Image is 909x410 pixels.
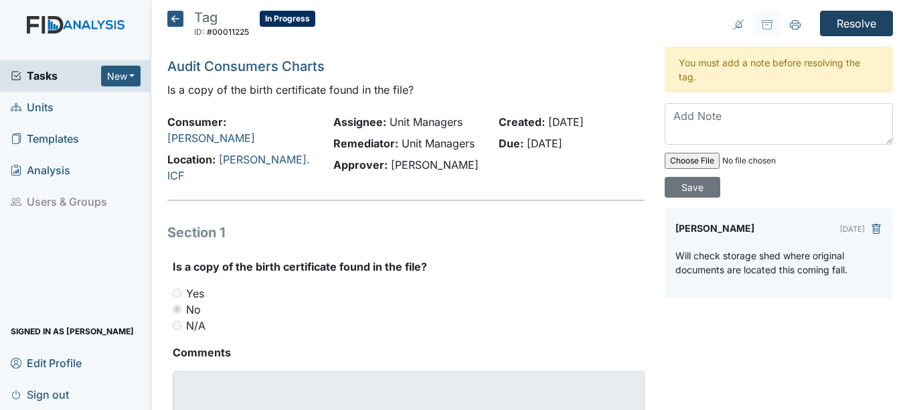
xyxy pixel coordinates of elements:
strong: Approver: [333,158,388,172]
label: No [186,301,201,318]
input: Resolve [820,11,893,36]
strong: Consumer: [167,115,226,129]
span: Unit Managers [390,115,463,129]
a: Audit Consumers Charts [167,58,325,74]
strong: Due: [499,137,523,150]
input: Yes [173,289,181,297]
input: No [173,305,181,314]
span: [DATE] [548,115,584,129]
label: Yes [186,285,204,301]
p: Is a copy of the birth certificate found in the file? [167,82,644,98]
label: [PERSON_NAME] [675,219,754,238]
strong: Remediator: [333,137,398,150]
span: Analysis [11,160,70,181]
input: Save [665,177,720,198]
span: [DATE] [527,137,562,150]
span: ID: [194,27,205,37]
p: Will check storage shed where original documents are located this coming fall. [675,249,882,277]
span: Units [11,97,54,118]
span: Tag [194,9,218,25]
strong: Comments [173,344,644,360]
strong: Created: [499,115,545,129]
h1: Section 1 [167,222,644,243]
strong: Location: [167,153,216,166]
span: Sign out [11,384,69,405]
strong: Assignee: [333,115,386,129]
span: Edit Profile [11,352,82,373]
span: Signed in as [PERSON_NAME] [11,321,134,342]
a: Tasks [11,68,101,84]
span: Templates [11,129,79,149]
div: You must add a note before resolving the tag. [665,47,893,92]
span: In Progress [260,11,315,27]
label: N/A [186,318,205,334]
button: New [101,66,141,86]
input: N/A [173,321,181,330]
span: #00011225 [207,27,249,37]
a: [PERSON_NAME] [167,131,255,145]
label: Is a copy of the birth certificate found in the file? [173,259,427,275]
a: [PERSON_NAME]. ICF [167,153,310,182]
span: Unit Managers [402,137,475,150]
small: [DATE] [840,224,865,234]
span: [PERSON_NAME] [391,158,479,172]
